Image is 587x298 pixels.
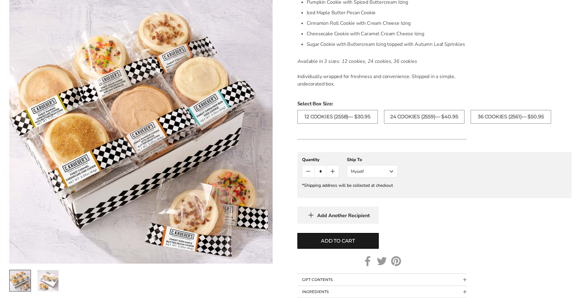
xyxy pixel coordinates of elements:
div: Quantity [302,157,339,163]
img: Just the Cookies - Iced Fall Cookies [37,270,58,291]
a: 2 / 2 [37,270,59,291]
button: Add to cart [297,233,379,249]
button: Add Another Recipient [297,207,379,224]
span: Select Box Size: [297,100,572,107]
button: Collapsible block button [297,274,467,286]
span: Add Another Recipient [317,213,370,219]
label: 12 COOKIES (2558)— $30.95 [297,110,378,124]
a: Twitter [377,256,387,266]
label: 24 COOKIES (2559)— $40.95 [384,110,464,124]
li: Iced Maple Butter Pecan Cookie [307,7,467,18]
gfm-form: New recipient [297,152,572,198]
li: Cinnamon Roll Cookie with Cream Cheese Icing [307,18,467,28]
em: Available in 3 sizes: 12 cookies, 24 cookies, 36 cookies [297,58,417,65]
button: Myself [347,165,398,177]
a: Pinterest [391,256,401,266]
img: Just the Cookies - Iced Fall Cookies [10,270,31,291]
li: Cheesecake Cookie with Caramel Cream Cheese Icing [307,28,467,39]
a: Facebook [363,256,373,266]
button: Collapsible block button [297,286,467,298]
div: *Shipping address will be collected at checkout [302,182,567,188]
div: Ship To [347,157,398,163]
li: Sugar Cookie with Buttercream Icing topped with Autumn Leaf Sprinkles [307,39,467,50]
button: Count plus [326,165,339,177]
span: Add to cart [321,237,355,245]
p: Individually wrapped for freshness and convenience. Shipped in a simple, undecorated box. [297,73,467,88]
input: Quantity [314,165,326,177]
button: Count minus [302,165,314,177]
label: 36 COOKIES (2561)— $50.95 [471,110,551,124]
a: 1 / 2 [9,270,31,291]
